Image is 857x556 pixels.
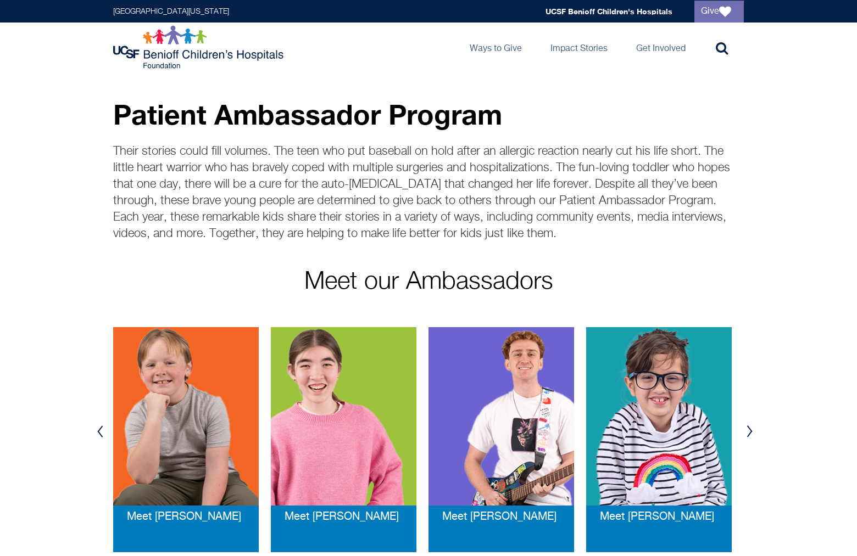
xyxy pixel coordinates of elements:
[113,269,744,294] p: Meet our Ambassadors
[113,8,229,15] a: [GEOGRAPHIC_DATA][US_STATE]
[461,23,531,72] a: Ways to Give
[694,1,744,23] a: Give
[271,327,416,497] a: patient ambassador brady
[627,23,694,72] a: Get Involved
[113,327,259,497] a: patient ambassador andrew
[271,327,416,506] img: patient ambassador brady
[546,7,672,16] a: UCSF Benioff Children's Hospitals
[542,23,616,72] a: Impact Stories
[285,511,399,523] a: Meet [PERSON_NAME]
[600,511,714,523] a: Meet [PERSON_NAME]
[741,415,758,448] button: Next
[113,143,744,242] p: Their stories could fill volumes. The teen who put baseball on hold after an allergic reaction ne...
[113,25,286,69] img: Logo for UCSF Benioff Children's Hospitals Foundation
[113,327,259,506] img: patient ambassador andrew
[92,415,108,448] button: Previous
[442,511,557,523] a: Meet [PERSON_NAME]
[127,511,241,523] a: Meet [PERSON_NAME]
[113,99,744,130] p: Patient Ambassador Program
